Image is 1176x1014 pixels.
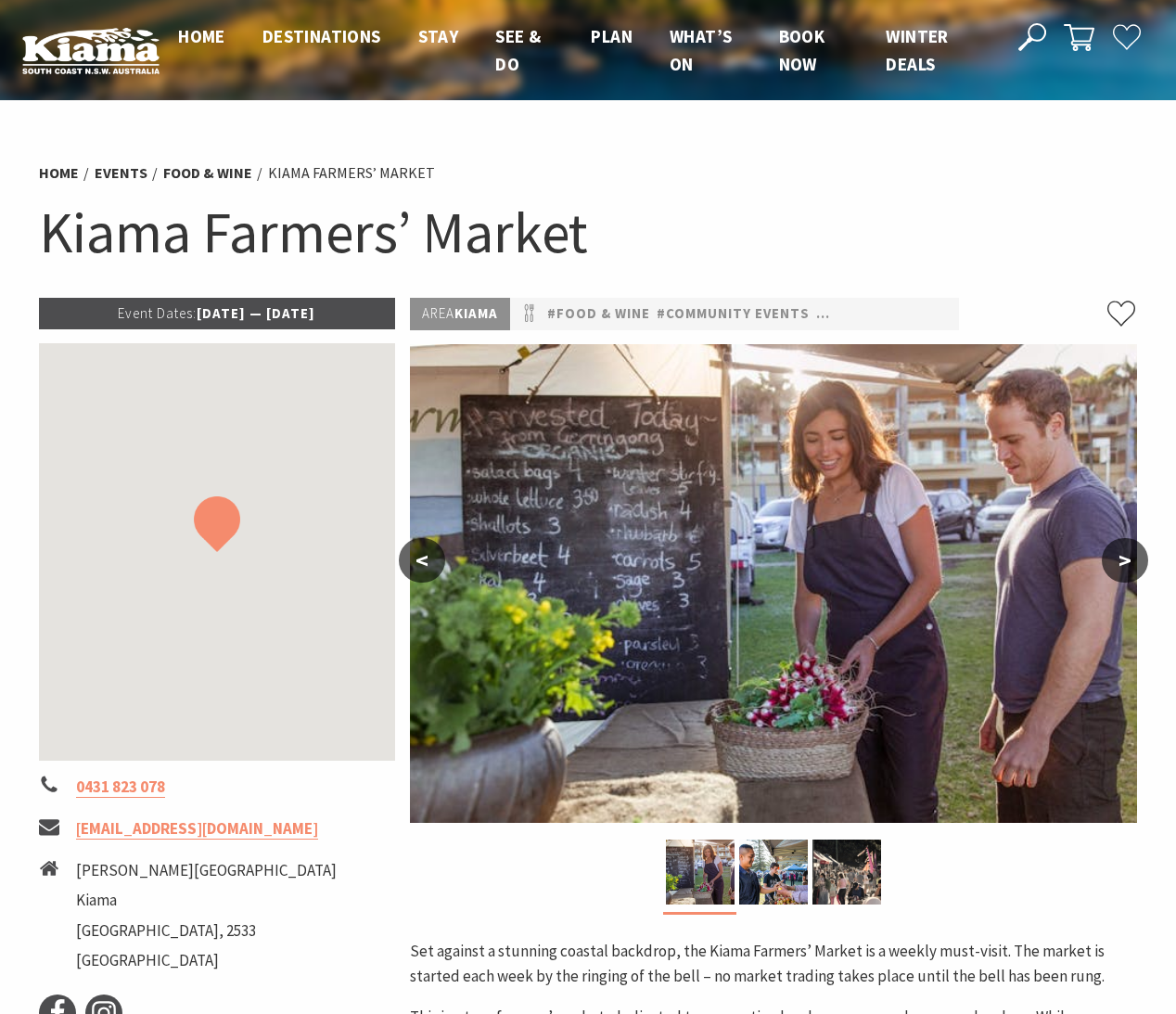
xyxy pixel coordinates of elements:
span: Stay [418,25,459,47]
a: #Food & Wine [547,302,650,326]
img: Kiama-Farmers-Market-Credit-DNSW [410,344,1137,823]
a: #Family Friendly [816,302,944,326]
li: [GEOGRAPHIC_DATA] [76,948,337,973]
img: Kiama Logo [22,27,160,74]
a: #Markets [951,302,1027,326]
img: Kiama-Farmers-Market-Credit-DNSW [666,840,735,905]
li: Kiama Farmers’ Market [268,161,435,186]
a: Events [95,163,147,183]
h1: Kiama Farmers’ Market [39,195,1137,270]
span: Event Dates: [118,304,197,322]
a: Food & Wine [163,163,252,183]
a: #Community Events [657,302,810,326]
a: [EMAIL_ADDRESS][DOMAIN_NAME] [76,818,318,840]
span: Plan [591,25,633,47]
p: Set against a stunning coastal backdrop, the Kiama Farmers’ Market is a weekly must-visit. The ma... [410,939,1137,989]
button: > [1102,538,1148,583]
p: [DATE] — [DATE] [39,298,395,329]
span: See & Do [495,25,541,75]
li: [PERSON_NAME][GEOGRAPHIC_DATA] [76,858,337,883]
nav: Main Menu [160,22,996,79]
span: Book now [779,25,825,75]
li: [GEOGRAPHIC_DATA], 2533 [76,918,337,943]
li: Kiama [76,888,337,913]
span: Area [422,304,454,322]
p: Kiama [410,298,510,330]
button: < [399,538,445,583]
a: Home [39,163,79,183]
span: What’s On [670,25,732,75]
a: 0431 823 078 [76,777,165,798]
img: Kiama-Farmers-Market-Credit-DNSW [739,840,808,905]
span: Winter Deals [886,25,948,75]
span: Destinations [262,25,381,47]
img: Kiama Farmers Market [812,840,881,905]
span: Home [178,25,225,47]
